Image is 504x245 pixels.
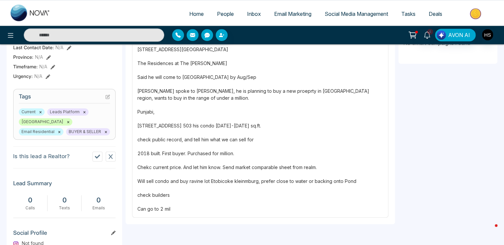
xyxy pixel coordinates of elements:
[137,46,383,212] div: [STREET_ADDRESS][GEOGRAPHIC_DATA] The Residences at The [PERSON_NAME] Said he will come to [GEOGR...
[39,109,42,115] button: ×
[67,119,70,125] button: ×
[437,30,446,40] img: Lead Flow
[51,195,78,205] div: 0
[51,205,78,211] div: Texts
[35,53,43,60] span: N/A
[17,195,44,205] div: 0
[482,29,493,40] img: User Avatar
[247,11,261,17] span: Inbox
[482,223,497,238] iframe: Intercom live chat
[19,93,110,103] h3: Tags
[17,205,44,211] div: Calls
[13,180,116,190] h3: Lead Summary
[427,29,433,35] span: 4
[452,6,500,21] img: Market-place.gif
[19,118,72,125] span: [GEOGRAPHIC_DATA]
[217,11,234,17] span: People
[401,11,415,17] span: Tasks
[13,229,116,239] h3: Social Profile
[13,152,70,161] p: Is this lead a Realtor?
[183,8,210,20] a: Home
[39,63,47,70] span: N/A
[325,11,388,17] span: Social Media Management
[274,11,311,17] span: Email Marketing
[429,11,442,17] span: Deals
[422,8,449,20] a: Deals
[268,8,318,20] a: Email Marketing
[85,205,112,211] div: Emails
[104,129,107,135] button: ×
[189,11,204,17] span: Home
[47,108,89,116] span: Leads Platform
[66,128,110,135] span: BUYER & SELLER
[435,29,476,41] button: AVON AI
[34,73,42,80] span: N/A
[13,53,33,60] span: Province :
[19,108,45,116] span: Current
[13,73,33,80] span: Urgency :
[210,8,240,20] a: People
[19,128,63,135] span: Email Residential
[85,195,112,205] div: 0
[13,63,38,70] span: Timeframe :
[419,29,435,40] a: 4
[55,44,63,51] span: N/A
[240,8,268,20] a: Inbox
[11,5,50,21] img: Nova CRM Logo
[58,129,61,135] button: ×
[448,31,470,39] span: AVON AI
[395,8,422,20] a: Tasks
[318,8,395,20] a: Social Media Management
[13,44,54,51] span: Last Contact Date :
[83,109,86,115] button: ×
